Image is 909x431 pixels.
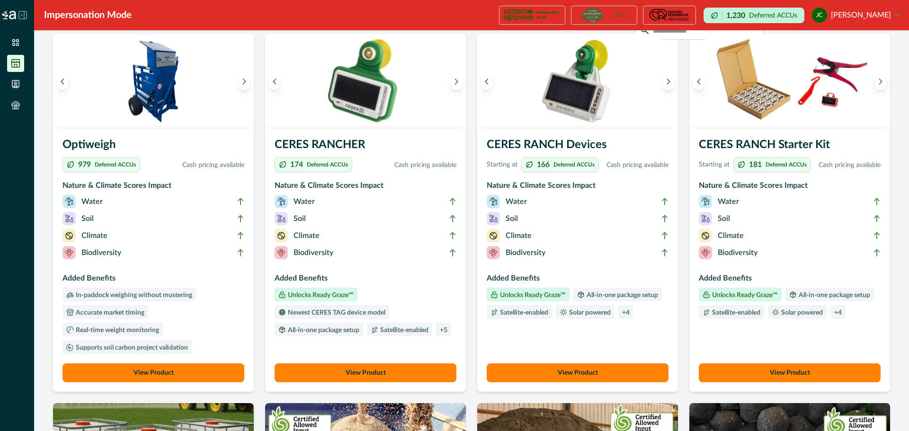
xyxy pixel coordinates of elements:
[864,395,870,423] div: Drag
[648,8,691,23] img: certification logo
[275,180,456,195] h3: Nature & Climate Scores Impact
[74,292,192,299] p: In-paddock weighing without mustering
[477,34,678,129] img: A single CERES RANCH device
[81,213,94,224] p: Soil
[718,247,757,258] p: Biodiversity
[74,327,159,334] p: Real-time weight monitoring
[239,73,250,90] button: Next image
[537,10,561,20] p: Independent Audit
[481,73,492,90] button: Previous image
[286,327,359,334] p: All-in-one package setup
[286,309,385,316] p: Newest CERES TAG device model
[294,213,306,224] p: Soil
[553,162,595,167] p: Deferred ACCUs
[487,136,668,157] h3: CERES RANCH Devices
[699,180,881,195] h3: Nature & Climate Scores Impact
[62,180,244,195] h3: Nature & Climate Scores Impact
[503,8,533,23] img: certification logo
[275,136,456,157] h3: CERES RANCHER
[689,34,890,129] img: A CERES RANCH starter kit
[834,309,842,316] p: + 4
[699,160,730,170] p: Starting at
[487,273,668,288] h3: Added Benefits
[356,160,456,170] p: Cash pricing available
[2,11,16,19] img: Logo
[144,160,244,170] p: Cash pricing available
[718,230,744,241] p: Climate
[487,160,517,170] p: Starting at
[506,230,532,241] p: Climate
[506,196,527,207] p: Water
[440,327,447,334] p: + 5
[57,73,68,90] button: Previous image
[699,273,881,288] h3: Added Benefits
[62,273,244,288] h3: Added Benefits
[875,73,886,90] button: Next image
[699,363,881,382] button: View Product
[53,34,254,129] img: An Optiweigh unit
[693,73,704,90] button: Previous image
[498,309,548,316] p: Satellite-enabled
[797,292,870,299] p: All-in-one package setup
[699,136,881,157] h3: CERES RANCH Starter Kit
[718,213,730,224] p: Soil
[710,292,778,299] p: Unlocks Ready Graze™
[766,162,807,167] p: Deferred ACCUs
[294,230,320,241] p: Climate
[815,160,881,170] p: Cash pricing available
[663,73,674,90] button: Next image
[487,180,668,195] h3: Nature & Climate Scores Impact
[78,161,91,168] p: 979
[506,213,518,224] p: Soil
[378,327,428,334] p: Satellite-enabled
[567,309,611,316] p: Solar powered
[585,292,658,299] p: All-in-one package setup
[44,8,132,22] div: Impersonation Mode
[269,73,280,90] button: Previous image
[718,196,739,207] p: Water
[749,161,762,168] p: 181
[95,162,136,167] p: Deferred ACCUs
[726,12,745,19] p: 1,230
[294,247,333,258] p: Biodiversity
[862,386,909,431] iframe: Chat Widget
[81,230,107,241] p: Climate
[749,12,797,19] p: Deferred ACCUs
[81,247,121,258] p: Biodiversity
[81,196,103,207] p: Water
[779,309,823,316] p: Solar powered
[275,363,456,382] button: View Product
[622,309,630,316] p: + 4
[74,309,144,316] p: Accurate market timing
[487,363,668,382] button: View Product
[451,73,462,90] button: Next image
[62,363,244,382] button: View Product
[290,161,303,168] p: 174
[265,34,466,129] img: A single CERES RANCHER device
[74,344,188,351] p: Supports soil carbon project validation
[307,162,348,167] p: Deferred ACCUs
[710,309,760,316] p: Satellite-enabled
[498,292,566,299] p: Unlocks Ready Graze™
[275,273,456,288] h3: Added Benefits
[537,161,550,168] p: 166
[294,196,315,207] p: Water
[603,160,668,170] p: Cash pricing available
[582,8,602,23] img: certification logo
[614,13,626,18] p: Tier 2
[286,292,354,299] p: Unlocks Ready Graze™
[506,247,545,258] p: Biodiversity
[62,136,244,157] h3: Optiweigh
[812,4,900,26] button: justin costello[PERSON_NAME]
